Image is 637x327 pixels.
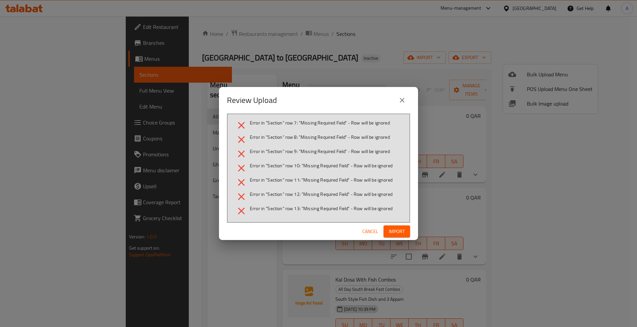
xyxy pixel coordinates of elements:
[360,225,381,238] button: Cancel
[362,227,378,236] span: Cancel
[250,205,392,212] span: Error in "Section" row 13: "Missing Required Field" - Row will be ignored
[384,225,410,238] button: Import
[250,148,390,155] span: Error in "Section" row 9: "Missing Required Field" - Row will be ignored
[250,134,390,140] span: Error in "Section" row 8: "Missing Required Field" - Row will be ignored
[250,177,392,183] span: Error in "Section" row 11: "Missing Required Field" - Row will be ignored
[394,92,410,108] button: close
[250,120,390,126] span: Error in "Section" row 7: "Missing Required Field" - Row will be ignored
[227,95,277,106] h2: Review Upload
[389,227,405,236] span: Import
[250,191,392,198] span: Error in "Section" row 12: "Missing Required Field" - Row will be ignored
[250,162,392,169] span: Error in "Section" row 10: "Missing Required Field" - Row will be ignored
